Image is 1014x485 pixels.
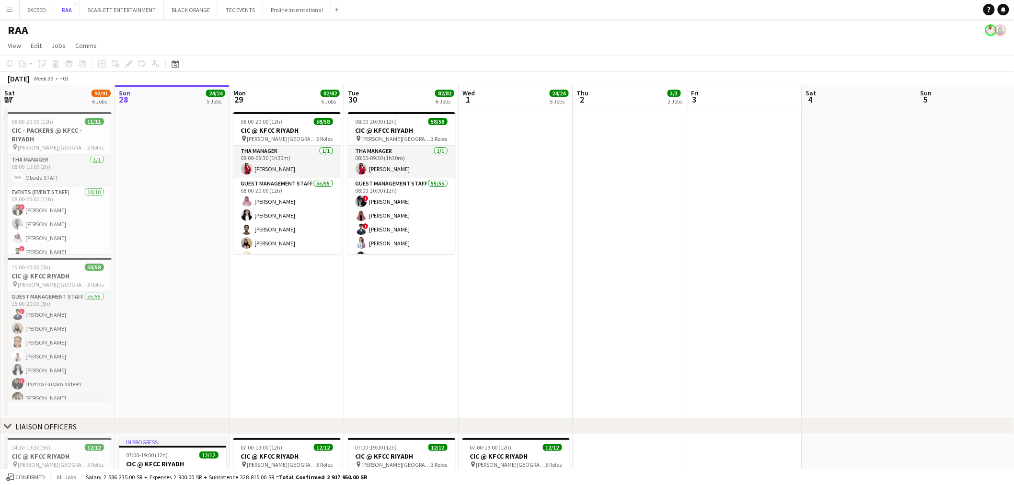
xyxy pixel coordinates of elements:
[15,422,77,431] div: LIAISON OFFICERS
[691,89,699,97] span: Fri
[12,264,51,271] span: 15:00-20:00 (5h)
[233,112,341,254] app-job-card: 08:00-20:00 (12h)58/58CIC @ KFCC RIYADH [PERSON_NAME][GEOGRAPHIC_DATA]3 RolesTHA Manager1/108:00-...
[346,94,359,105] span: 30
[233,452,341,461] h3: CIC @ KFCC RIYADH
[921,89,932,97] span: Sun
[363,223,369,229] span: !
[362,135,431,142] span: [PERSON_NAME][GEOGRAPHIC_DATA]
[462,89,475,97] span: Wed
[199,451,219,459] span: 12/12
[576,94,589,105] span: 2
[12,444,51,451] span: 14:30-19:30 (5h)
[4,272,112,280] h3: CIC @ KFCC RIYADH
[55,473,78,481] span: All jobs
[19,309,25,314] span: !
[119,438,226,446] div: In progress
[247,135,317,142] span: [PERSON_NAME][GEOGRAPHIC_DATA]
[47,39,69,52] a: Jobs
[321,90,340,97] span: 82/82
[546,461,562,468] span: 3 Roles
[317,135,333,142] span: 3 Roles
[75,41,97,50] span: Comms
[80,0,164,19] button: SCARLETT ENTERTAINMENT
[263,0,331,19] button: Proline Interntational
[462,452,570,461] h3: CIC @ KFCC RIYADH
[348,112,455,254] app-job-card: 08:00-20:00 (12h)58/58CIC @ KFCC RIYADH [PERSON_NAME][GEOGRAPHIC_DATA]3 RolesTHA Manager1/108:00-...
[206,90,225,97] span: 24/24
[428,118,448,125] span: 58/58
[356,118,397,125] span: 08:00-20:00 (12h)
[32,75,56,82] span: Week 39
[19,204,25,210] span: !
[4,452,112,461] h3: CIC @ KFCC RIYADH
[92,98,110,105] div: 6 Jobs
[348,452,455,461] h3: CIC @ KFCC RIYADH
[31,41,42,50] span: Edit
[476,461,546,468] span: [PERSON_NAME][GEOGRAPHIC_DATA]
[8,41,21,50] span: View
[985,24,997,36] app-user-avatar: Obada Ghali
[18,461,88,468] span: [PERSON_NAME][GEOGRAPHIC_DATA]
[279,473,367,481] span: Total Confirmed 2 917 950.00 SR
[233,126,341,135] h3: CIC @ KFCC RIYADH
[71,39,101,52] a: Comms
[5,472,46,483] button: Confirmed
[363,196,369,201] span: !
[207,98,225,105] div: 5 Jobs
[8,74,30,83] div: [DATE]
[356,444,397,451] span: 07:00-19:00 (12h)
[550,98,568,105] div: 5 Jobs
[4,258,112,400] app-job-card: 15:00-20:00 (5h)58/58CIC @ KFCC RIYADH [PERSON_NAME][GEOGRAPHIC_DATA]3 RolesGuest Management Staf...
[805,94,817,105] span: 4
[431,461,448,468] span: 3 Roles
[12,118,54,125] span: 08:00-20:00 (12h)
[314,118,333,125] span: 58/58
[85,444,104,451] span: 12/12
[3,94,15,105] span: 27
[8,23,28,37] h1: RAA
[164,0,218,19] button: BLACK ORANGE
[18,281,88,288] span: [PERSON_NAME][GEOGRAPHIC_DATA]
[59,75,69,82] div: +03
[543,444,562,451] span: 12/12
[218,0,263,19] button: TEC EVENTS
[119,460,226,468] h3: CIC @ KFCC RIYADH
[690,94,699,105] span: 3
[348,146,455,178] app-card-role: THA Manager1/108:00-09:30 (1h30m)[PERSON_NAME]
[362,461,431,468] span: [PERSON_NAME][GEOGRAPHIC_DATA]
[919,94,932,105] span: 5
[348,89,359,97] span: Tue
[233,89,246,97] span: Mon
[88,461,104,468] span: 3 Roles
[19,378,25,384] span: !
[232,94,246,105] span: 29
[577,89,589,97] span: Thu
[241,118,283,125] span: 08:00-20:00 (12h)
[86,473,367,481] div: Salary 2 586 235.00 SR + Expenses 2 900.00 SR + Subsistence 328 815.00 SR =
[431,135,448,142] span: 3 Roles
[85,264,104,271] span: 58/58
[92,90,111,97] span: 90/91
[4,126,112,143] h3: CIC - PACKERS @ KFCC - RIYADH
[241,444,283,451] span: 07:00-19:00 (12h)
[4,112,112,254] app-job-card: 08:00-20:00 (12h)11/11CIC - PACKERS @ KFCC - RIYADH [PERSON_NAME][GEOGRAPHIC_DATA] - [GEOGRAPHIC_...
[348,126,455,135] h3: CIC @ KFCC RIYADH
[317,461,333,468] span: 3 Roles
[88,144,104,151] span: 2 Roles
[4,154,112,187] app-card-role: THA Manager1/108:00-10:00 (2h)Obada STAFF
[470,444,512,451] span: 07:00-19:00 (12h)
[20,0,54,19] button: 2XCEED
[51,41,66,50] span: Jobs
[19,246,25,252] span: !
[88,281,104,288] span: 3 Roles
[117,94,130,105] span: 28
[119,89,130,97] span: Sun
[233,146,341,178] app-card-role: THA Manager1/108:00-09:30 (1h30m)[PERSON_NAME]
[27,39,46,52] a: Edit
[4,39,25,52] a: View
[436,98,454,105] div: 6 Jobs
